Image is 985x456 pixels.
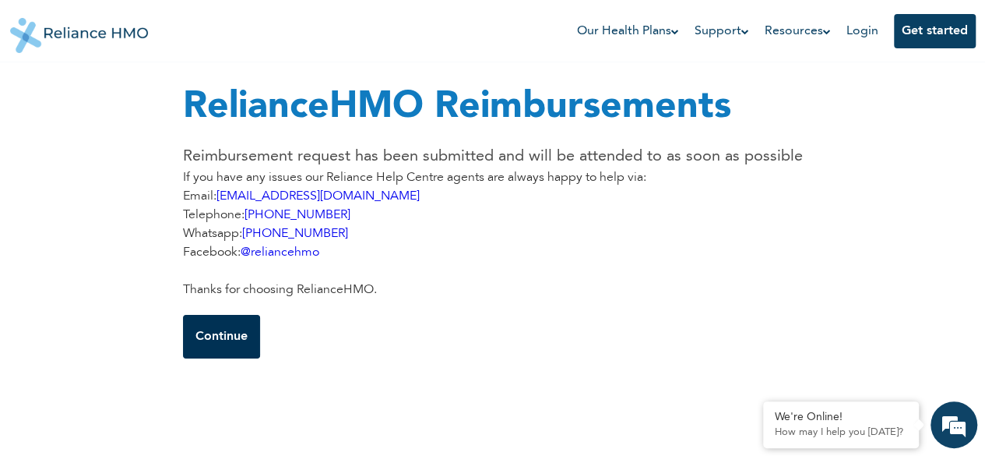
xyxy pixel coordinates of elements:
img: Reliance HMO's Logo [10,6,149,53]
textarea: Type your message and hit 'Enter' [8,323,297,377]
button: Continue [183,315,260,359]
span: We're online! [90,145,215,302]
div: Chat with us now [81,87,262,108]
p: If you have any issues our Reliance Help Centre agents are always happy to help via: Email: Telep... [183,168,803,299]
a: [EMAIL_ADDRESS][DOMAIN_NAME] [216,190,420,203]
p: How may I help you today? [775,426,907,439]
button: Get started [894,14,976,48]
div: Minimize live chat window [255,8,293,45]
a: [PHONE_NUMBER] [242,228,348,240]
a: [PHONE_NUMBER] [244,209,350,221]
a: @reliancehmo [241,246,319,259]
h1: RelianceHMO Reimbursements [183,80,803,136]
p: Reimbursement request has been submitted and will be attended to as soon as possible [183,145,803,168]
a: Support [695,22,749,41]
a: Resources [765,22,831,41]
div: FAQs [153,377,297,426]
a: Our Health Plans [577,22,679,41]
a: Login [846,25,878,37]
img: d_794563401_company_1708531726252_794563401 [29,78,63,117]
div: We're Online! [775,411,907,424]
span: Conversation [8,405,153,415]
